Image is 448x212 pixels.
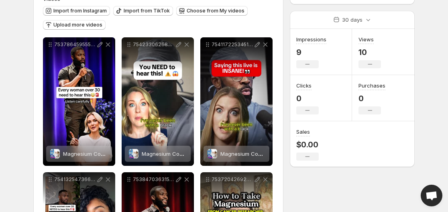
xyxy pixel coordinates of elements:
span: Choose from My videos [187,8,244,14]
p: 9 [296,47,326,57]
p: 0 [358,94,385,103]
p: 7542330626804960542 [133,41,175,48]
p: 7537864595554258190 [54,41,96,48]
p: 7541172253451504926 [212,41,253,48]
img: Magnesium Complex – 8 Essential Forms for Daily Wellness | Vegan, Gluten-Free Supplement [208,149,217,159]
p: 7538470363156516109 [133,176,175,183]
span: Import from TikTok [124,8,170,14]
p: $0.00 [296,140,319,149]
span: Magnesium Complex – 8 Essential Forms for Daily Wellness | Vegan, Gluten-Free Supplement [142,151,377,157]
div: Open chat [421,185,442,206]
p: 0 [296,94,319,103]
button: Import from TikTok [113,6,173,16]
p: 10 [358,47,381,57]
button: Import from Instagram [43,6,110,16]
button: Upload more videos [43,20,106,30]
span: Upload more videos [53,22,102,28]
div: 7537864595554258190Magnesium Complex – 8 Essential Forms for Daily Wellness | Vegan, Gluten-Free ... [43,37,115,166]
p: 7537204269229919543 [212,176,253,183]
img: Magnesium Complex – 8 Essential Forms for Daily Wellness | Vegan, Gluten-Free Supplement [129,149,138,159]
p: 30 days [342,16,362,24]
h3: Clicks [296,82,312,90]
span: Magnesium Complex – 8 Essential Forms for Daily Wellness | Vegan, Gluten-Free Supplement [63,151,298,157]
img: Magnesium Complex – 8 Essential Forms for Daily Wellness | Vegan, Gluten-Free Supplement [50,149,60,159]
div: 7541172253451504926Magnesium Complex – 8 Essential Forms for Daily Wellness | Vegan, Gluten-Free ... [200,37,273,166]
h3: Views [358,35,374,43]
h3: Sales [296,128,310,136]
span: Import from Instagram [53,8,107,14]
h3: Impressions [296,35,326,43]
button: Choose from My videos [176,6,248,16]
h3: Purchases [358,82,385,90]
p: 7541325473666649375 [54,176,96,183]
div: 7542330626804960542Magnesium Complex – 8 Essential Forms for Daily Wellness | Vegan, Gluten-Free ... [122,37,194,166]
